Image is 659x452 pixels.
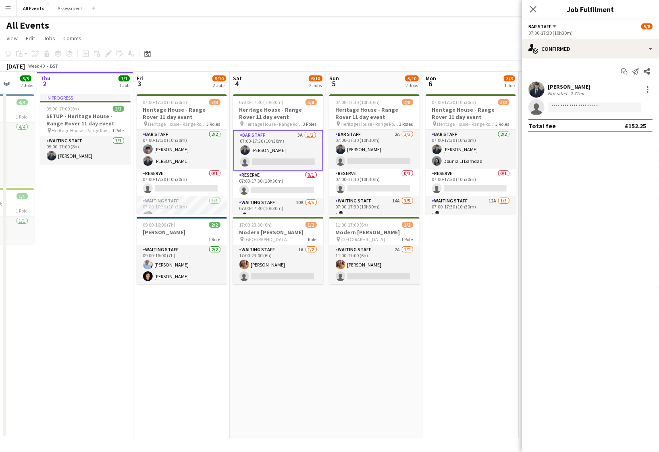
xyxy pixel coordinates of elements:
[209,222,220,228] span: 2/2
[329,229,420,236] h3: Modern [PERSON_NAME]
[329,130,420,169] app-card-role: Bar Staff2A1/207:00-17:30 (10h30m)[PERSON_NAME]
[118,75,130,81] span: 1/1
[426,75,436,82] span: Mon
[426,94,516,214] app-job-card: 07:00-17:30 (10h30m)3/8Heritage House - Range Rover 11 day event Heritage House - Range Rover 11 ...
[148,121,207,127] span: Heritage House - Range Rover 11 day event
[504,82,515,88] div: 1 Job
[569,90,586,96] div: 2.77mi
[26,35,35,42] span: Edit
[424,79,436,88] span: 6
[405,75,419,81] span: 5/10
[233,198,323,272] app-card-role: Waiting Staff10A4/507:00-17:30 (10h30m)
[329,94,420,214] app-job-card: 07:00-17:30 (10h30m)4/8Heritage House - Range Rover 11 day event Heritage House - Range Rover 11 ...
[143,222,176,228] span: 09:00-16:00 (7h)
[528,23,551,29] span: Bar Staff
[16,208,28,214] span: 1 Role
[402,99,413,105] span: 4/8
[548,90,569,96] div: Not rated
[233,217,323,284] div: 17:00-23:00 (6h)1/2Modern [PERSON_NAME] [GEOGRAPHIC_DATA]1 RoleWaiting Staff1A1/217:00-23:00 (6h)...
[522,4,659,15] h3: Job Fulfilment
[405,82,418,88] div: 2 Jobs
[548,83,590,90] div: [PERSON_NAME]
[40,112,131,127] h3: SETUP - Heritage House - Range Rover 11 day event
[402,222,413,228] span: 1/2
[522,39,659,58] div: Confirmed
[329,217,420,284] app-job-card: 11:00-17:00 (6h)1/2Modern [PERSON_NAME] [GEOGRAPHIC_DATA]1 RoleWaiting Staff2A1/211:00-17:00 (6h)...
[17,0,51,16] button: All Events
[328,79,339,88] span: 5
[60,33,85,44] a: Comms
[20,75,31,81] span: 5/5
[6,35,18,42] span: View
[233,106,323,121] h3: Heritage House - Range Rover 11 day event
[137,130,227,169] app-card-role: Bar Staff2/207:00-17:30 (10h30m)[PERSON_NAME][PERSON_NAME]
[40,94,131,101] div: In progress
[309,75,322,81] span: 6/10
[137,229,227,236] h3: [PERSON_NAME]
[137,75,143,82] span: Fri
[232,79,242,88] span: 4
[209,99,220,105] span: 7/8
[40,33,58,44] a: Jobs
[17,193,28,199] span: 1/1
[137,169,227,196] app-card-role: Reserve0/107:00-17:30 (10h30m)
[341,121,399,127] span: Heritage House - Range Rover 11 day event
[504,75,515,81] span: 3/8
[336,99,380,105] span: 07:00-17:30 (10h30m)
[63,35,81,42] span: Comms
[432,99,476,105] span: 07:00-17:30 (10h30m)
[303,121,317,127] span: 3 Roles
[426,169,516,196] app-card-role: Reserve0/107:00-17:30 (10h30m)
[521,79,531,88] span: 7
[135,79,143,88] span: 3
[245,236,289,242] span: [GEOGRAPHIC_DATA]
[209,236,220,242] span: 1 Role
[437,121,496,127] span: Heritage House - Range Rover 11 day event
[233,171,323,198] app-card-role: Reserve0/107:00-17:30 (10h30m)
[498,99,509,105] span: 3/8
[233,75,242,82] span: Sat
[17,99,28,105] span: 4/4
[21,82,33,88] div: 2 Jobs
[6,62,25,70] div: [DATE]
[137,94,227,214] app-job-card: 07:00-17:30 (10h30m)7/8Heritage House - Range Rover 11 day event Heritage House - Range Rover 11 ...
[112,127,124,133] span: 1 Role
[528,122,556,130] div: Total fee
[16,114,28,120] span: 1 Role
[207,121,220,127] span: 3 Roles
[52,127,112,133] span: Heritage House - Range Rover 11 day event
[233,245,323,284] app-card-role: Waiting Staff1A1/217:00-23:00 (6h)[PERSON_NAME]
[137,106,227,121] h3: Heritage House - Range Rover 11 day event
[43,35,55,42] span: Jobs
[528,23,558,29] button: Bar Staff
[213,82,226,88] div: 2 Jobs
[329,245,420,284] app-card-role: Waiting Staff2A1/211:00-17:00 (6h)[PERSON_NAME]
[233,94,323,214] app-job-card: 07:00-17:30 (10h30m)5/8Heritage House - Range Rover 11 day event Heritage House - Range Rover 11 ...
[6,19,49,31] h1: All Events
[3,33,21,44] a: View
[426,130,516,169] app-card-role: Bar Staff2/207:00-17:30 (10h30m)[PERSON_NAME]Dounia El Barhdadi
[40,94,131,164] app-job-card: In progress09:00-17:00 (8h)1/1SETUP - Heritage House - Range Rover 11 day event Heritage House - ...
[641,23,653,29] span: 5/8
[329,196,420,271] app-card-role: Waiting Staff14A3/507:00-17:30 (10h30m)[PERSON_NAME]
[50,63,58,69] div: BST
[137,217,227,284] app-job-card: 09:00-16:00 (7h)2/2[PERSON_NAME]1 RoleWaiting Staff2/209:00-16:00 (7h)[PERSON_NAME][PERSON_NAME]
[245,121,303,127] span: Heritage House - Range Rover 11 day event
[143,99,187,105] span: 07:00-17:30 (10h30m)
[113,106,124,112] span: 1/1
[47,106,79,112] span: 09:00-17:00 (8h)
[306,222,317,228] span: 1/2
[233,130,323,171] app-card-role: Bar Staff3A1/207:00-17:30 (10h30m)[PERSON_NAME]
[39,79,50,88] span: 2
[625,122,646,130] div: £152.25
[27,63,47,69] span: Week 40
[528,30,653,36] div: 07:00-17:30 (10h30m)
[341,236,385,242] span: [GEOGRAPHIC_DATA]
[119,82,129,88] div: 1 Job
[239,99,284,105] span: 07:00-17:30 (10h30m)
